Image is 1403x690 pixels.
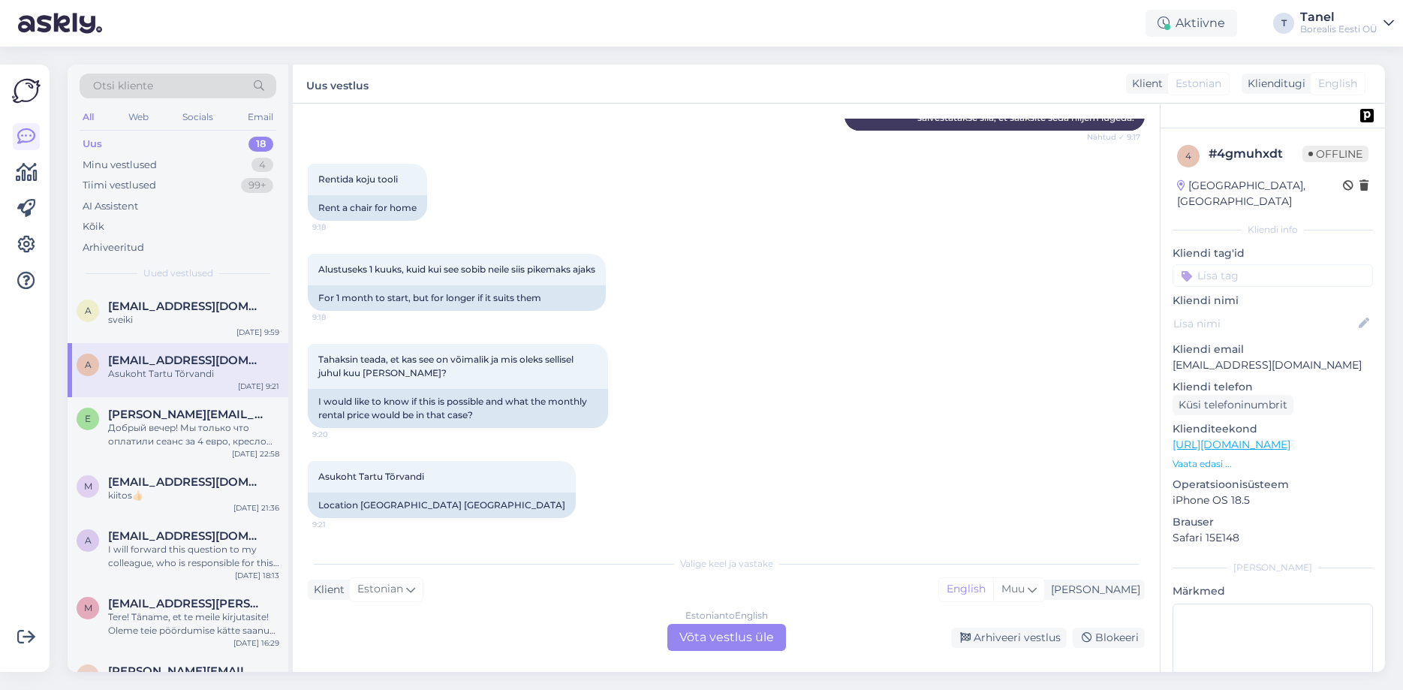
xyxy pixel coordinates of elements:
div: [PERSON_NAME] [1173,561,1373,574]
span: m [84,481,92,492]
div: kiitos👍🏻 [108,489,279,502]
input: Lisa tag [1173,264,1373,287]
p: Vaata edasi ... [1173,457,1373,471]
p: [EMAIL_ADDRESS][DOMAIN_NAME] [1173,357,1373,373]
p: Kliendi tag'id [1173,246,1373,261]
div: Email [245,107,276,127]
input: Lisa nimi [1173,315,1356,332]
p: Kliendi email [1173,342,1373,357]
p: Kliendi nimi [1173,293,1373,309]
div: For 1 month to start, but for longer if it suits them [308,285,606,311]
div: English [939,578,993,601]
div: Valige keel ja vastake [308,557,1145,571]
span: elena.ulaeva@icloud.com [108,408,264,421]
div: 4 [251,158,273,173]
p: Safari 15E148 [1173,530,1373,546]
span: Tahaksin teada, et kas see on võimalik ja mis oleks sellisel juhul kuu [PERSON_NAME]? [318,354,576,378]
span: Muu [1001,582,1025,595]
p: Operatsioonisüsteem [1173,477,1373,493]
div: T [1273,13,1294,34]
span: 9:20 [312,429,369,440]
span: Offline [1302,146,1368,162]
div: Web [125,107,152,127]
div: 18 [248,137,273,152]
div: I will forward this question to my colleague, who is responsible for this. The reply will be here... [108,543,279,570]
img: pd [1360,109,1374,122]
div: [DATE] 9:21 [238,381,279,392]
div: Добрый вечер! Мы только что оплатили сеанс за 4 евро, кресло номер 59. Оно начало пищать, при это... [108,421,279,448]
span: angela.ventsel@estx.io [108,664,264,678]
span: Estonian [1176,76,1221,92]
span: Otsi kliente [93,78,153,94]
div: [DATE] 9:59 [236,327,279,338]
img: Askly Logo [12,77,41,105]
a: [URL][DOMAIN_NAME] [1173,438,1290,451]
p: Brauser [1173,514,1373,530]
span: Estonian [357,581,403,598]
a: TanelBorealis Eesti OÜ [1300,11,1394,35]
div: Uus [83,137,102,152]
div: Klienditugi [1242,76,1305,92]
div: Arhiveeri vestlus [951,628,1067,648]
span: 9:21 [312,519,369,530]
div: I would like to know if this is possible and what the monthly rental price would be in that case? [308,389,608,428]
span: 9:18 [312,221,369,233]
span: Alustuseks 1 kuuks, kuid kui see sobib neile siis pikemaks ajaks [318,264,595,275]
span: agris@borealislatvija.lv [108,300,264,313]
div: Location [GEOGRAPHIC_DATA] [GEOGRAPHIC_DATA] [308,493,576,518]
div: Kõik [83,219,104,234]
span: Rentida koju tooli [318,173,398,185]
div: Klient [308,582,345,598]
div: Klient [1126,76,1163,92]
div: Blokeeri [1073,628,1145,648]
span: alinapalsing@gmail.com [108,529,264,543]
span: a [85,670,92,681]
span: Nähtud ✓ 9:17 [1084,131,1140,143]
div: Tere! Täname, et te meile kirjutasite! Oleme teie pöördumise kätte saanud ja vastame esimesel või... [108,610,279,637]
div: Minu vestlused [83,158,157,173]
div: [DATE] 16:29 [233,637,279,649]
div: [DATE] 21:36 [233,502,279,514]
p: Klienditeekond [1173,421,1373,437]
span: Uued vestlused [143,267,213,280]
div: Tiimi vestlused [83,178,156,193]
div: Estonian to English [685,609,768,622]
span: m [84,602,92,613]
div: Arhiveeritud [83,240,144,255]
div: Tanel [1300,11,1377,23]
p: iPhone OS 18.5 [1173,493,1373,508]
p: Kliendi telefon [1173,379,1373,395]
span: marite.adams@gunvorgroup.com [108,597,264,610]
div: [PERSON_NAME] [1045,582,1140,598]
div: Kliendi info [1173,223,1373,237]
div: Rent a chair for home [308,195,427,221]
div: [DATE] 18:13 [235,570,279,581]
div: [GEOGRAPHIC_DATA], [GEOGRAPHIC_DATA] [1177,178,1343,209]
span: English [1318,76,1357,92]
div: All [80,107,97,127]
span: management@art-haus.fi [108,475,264,489]
div: AI Assistent [83,199,138,214]
div: Socials [179,107,216,127]
span: 9:18 [312,312,369,323]
div: Borealis Eesti OÜ [1300,23,1377,35]
span: Asukoht Tartu Tõrvandi [318,471,424,482]
div: Aktiivne [1146,10,1237,37]
span: a [85,359,92,370]
div: # 4gmuhxdt [1209,145,1302,163]
p: Märkmed [1173,583,1373,599]
div: Võta vestlus üle [667,624,786,651]
label: Uus vestlus [306,74,369,94]
div: Asukoht Tartu Tõrvandi [108,367,279,381]
div: 99+ [241,178,273,193]
span: 4 [1185,150,1191,161]
span: e [85,413,91,424]
span: a [85,305,92,316]
div: Küsi telefoninumbrit [1173,395,1293,415]
span: a [85,535,92,546]
div: sveiki [108,313,279,327]
div: [DATE] 22:58 [232,448,279,459]
span: annika.oona@gmail.com [108,354,264,367]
